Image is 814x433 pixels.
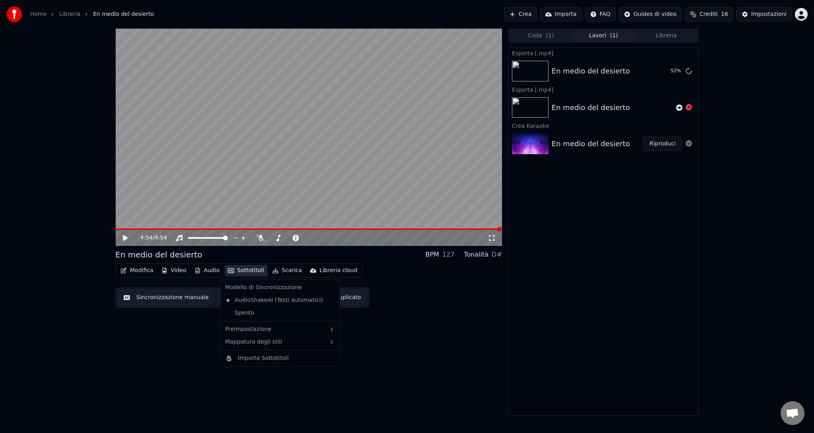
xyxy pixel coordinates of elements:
[115,249,202,260] div: En medio del desierto
[546,32,554,40] span: ( 1 )
[191,265,223,276] button: Audio
[238,354,289,362] div: Importa Sottotitoli
[736,7,792,21] button: Impostazioni
[59,10,80,18] a: Libreria
[6,6,22,22] img: youka
[700,10,718,18] span: Crediti
[585,7,616,21] button: FAQ
[685,7,733,21] button: Crediti16
[222,307,338,319] div: Spento
[425,250,439,259] div: BPM
[509,121,698,130] div: Crea Karaoke
[492,250,502,259] div: D#
[269,265,305,276] button: Scarica
[552,66,630,77] div: En medio del desierto
[572,30,635,42] button: Lavori
[619,7,682,21] button: Guides di video
[509,85,698,94] div: Esporta [.mp4]
[751,10,787,18] div: Impostazioni
[117,265,157,276] button: Modifica
[222,323,338,336] div: Preimpostazione
[781,401,804,425] div: Aprire la chat
[504,7,537,21] button: Crea
[222,336,338,348] div: Mappatura degli stili
[540,7,582,21] button: Importa
[93,10,154,18] span: En medio del desierto
[635,30,698,42] button: Libreria
[222,294,326,307] div: AudioShakeAI (Testi automatici)
[155,234,167,242] span: 4:54
[222,281,338,294] div: Modello di Sincronizzazione
[721,10,728,18] span: 16
[30,10,47,18] a: Home
[118,290,214,305] button: Sincronizzazione manuale
[643,137,682,151] button: Riproduci
[671,68,682,74] div: 52 %
[158,265,190,276] button: Video
[225,265,267,276] button: Sottotitoli
[442,250,455,259] div: 127
[140,234,153,242] span: 4:54
[30,10,154,18] nav: breadcrumb
[464,250,488,259] div: Tonalità
[610,32,618,40] span: ( 1 )
[552,138,630,149] div: En medio del desierto
[510,30,572,42] button: Coda
[140,234,159,242] div: /
[320,267,357,274] div: Libreria cloud
[552,102,630,113] div: En medio del desierto
[217,290,274,305] button: Scarica video
[509,48,698,58] div: Esporta [.mp4]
